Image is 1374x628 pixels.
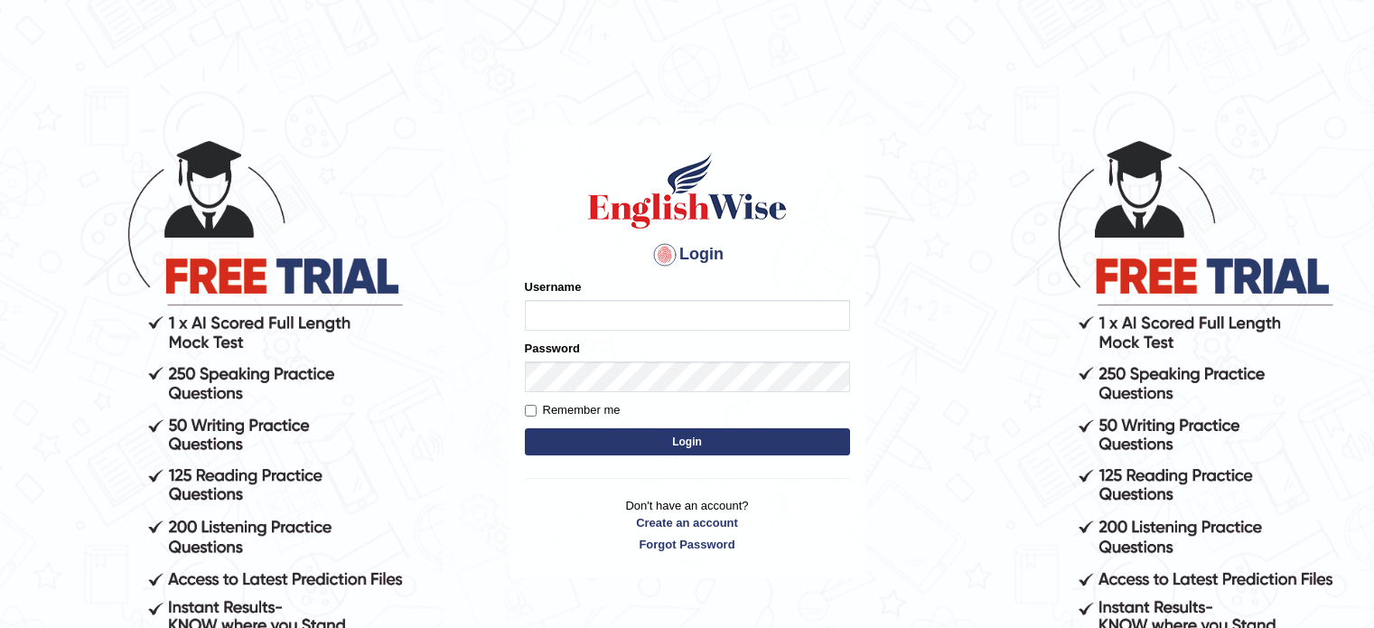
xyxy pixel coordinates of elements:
img: Logo of English Wise sign in for intelligent practice with AI [584,150,790,231]
a: Create an account [525,514,850,531]
label: Username [525,278,582,295]
h4: Login [525,240,850,269]
button: Login [525,428,850,455]
label: Password [525,340,580,357]
label: Remember me [525,401,621,419]
input: Remember me [525,405,537,417]
a: Forgot Password [525,536,850,553]
p: Don't have an account? [525,497,850,553]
